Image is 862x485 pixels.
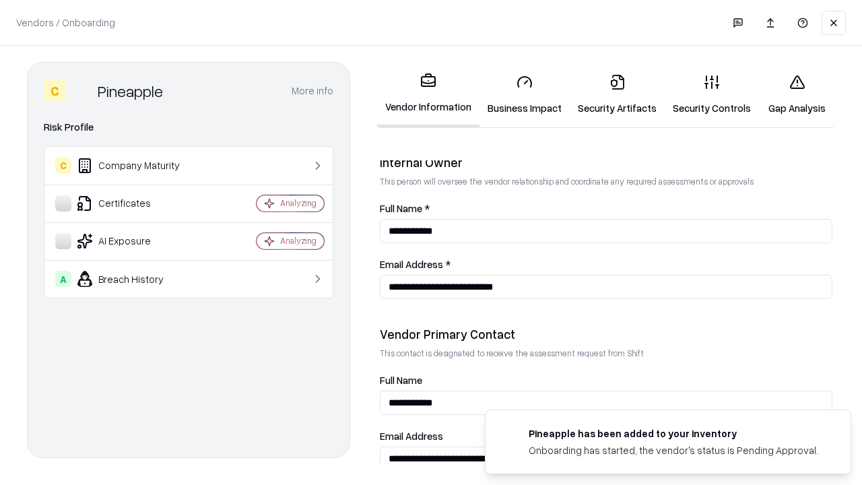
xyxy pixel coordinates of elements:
div: Breach History [55,271,216,287]
img: pineappleenergy.com [502,426,518,443]
div: Vendor Primary Contact [380,326,832,342]
div: Analyzing [280,235,317,247]
label: Full Name * [380,203,832,214]
div: C [55,158,71,174]
p: This contact is designated to receive the assessment request from Shift [380,348,832,359]
div: Pineapple has been added to your inventory [529,426,818,441]
div: Pineapple [98,80,163,102]
div: Risk Profile [44,119,333,135]
img: Pineapple [71,80,92,102]
p: Vendors / Onboarding [16,15,115,30]
div: Onboarding has started, the vendor's status is Pending Approval. [529,443,818,457]
a: Security Controls [665,63,759,126]
div: AI Exposure [55,233,216,249]
div: C [44,80,65,102]
a: Security Artifacts [570,63,665,126]
label: Email Address * [380,259,832,269]
div: A [55,271,71,287]
a: Vendor Information [377,62,479,127]
div: Internal Owner [380,154,832,170]
label: Email Address [380,431,832,441]
div: Analyzing [280,197,317,209]
a: Gap Analysis [759,63,835,126]
a: Business Impact [479,63,570,126]
label: Full Name [380,375,832,385]
p: This person will oversee the vendor relationship and coordinate any required assessments or appro... [380,176,832,187]
button: More info [292,79,333,103]
div: Company Maturity [55,158,216,174]
div: Certificates [55,195,216,212]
